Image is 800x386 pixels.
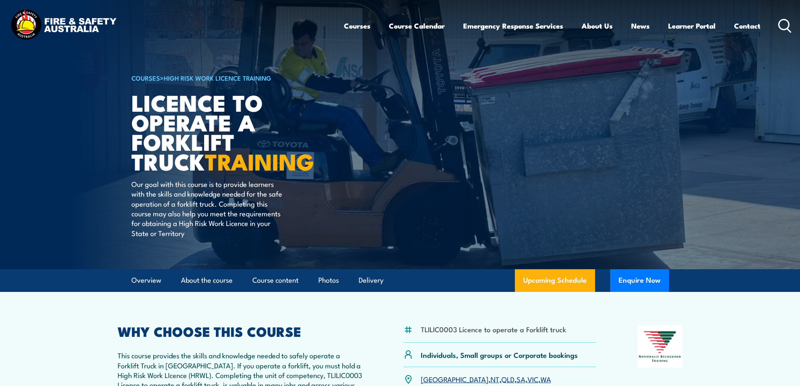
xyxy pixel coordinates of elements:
a: Emergency Response Services [463,15,563,37]
h2: WHY CHOOSE THIS COURSE [118,325,363,337]
a: About the course [181,269,233,291]
a: News [631,15,650,37]
button: Enquire Now [610,269,669,292]
strong: TRAINING [205,143,314,178]
a: NT [490,374,499,384]
a: QLD [501,374,514,384]
p: , , , , , [421,374,551,384]
a: [GEOGRAPHIC_DATA] [421,374,488,384]
img: Nationally Recognised Training logo. [637,325,683,368]
a: Course Calendar [389,15,445,37]
a: High Risk Work Licence Training [164,73,271,82]
a: Course content [252,269,299,291]
a: WA [540,374,551,384]
li: TLILIC0003 Licence to operate a Forklift truck [421,324,566,334]
a: Delivery [359,269,383,291]
a: SA [517,374,525,384]
a: Upcoming Schedule [515,269,595,292]
a: COURSES [131,73,160,82]
a: Photos [318,269,339,291]
a: Learner Portal [668,15,716,37]
a: Contact [734,15,761,37]
a: VIC [527,374,538,384]
a: Overview [131,269,161,291]
a: About Us [582,15,613,37]
p: Individuals, Small groups or Corporate bookings [421,350,578,360]
a: Courses [344,15,370,37]
h6: > [131,73,339,83]
h1: Licence to operate a forklift truck [131,92,339,171]
p: Our goal with this course is to provide learners with the skills and knowledge needed for the saf... [131,179,285,238]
